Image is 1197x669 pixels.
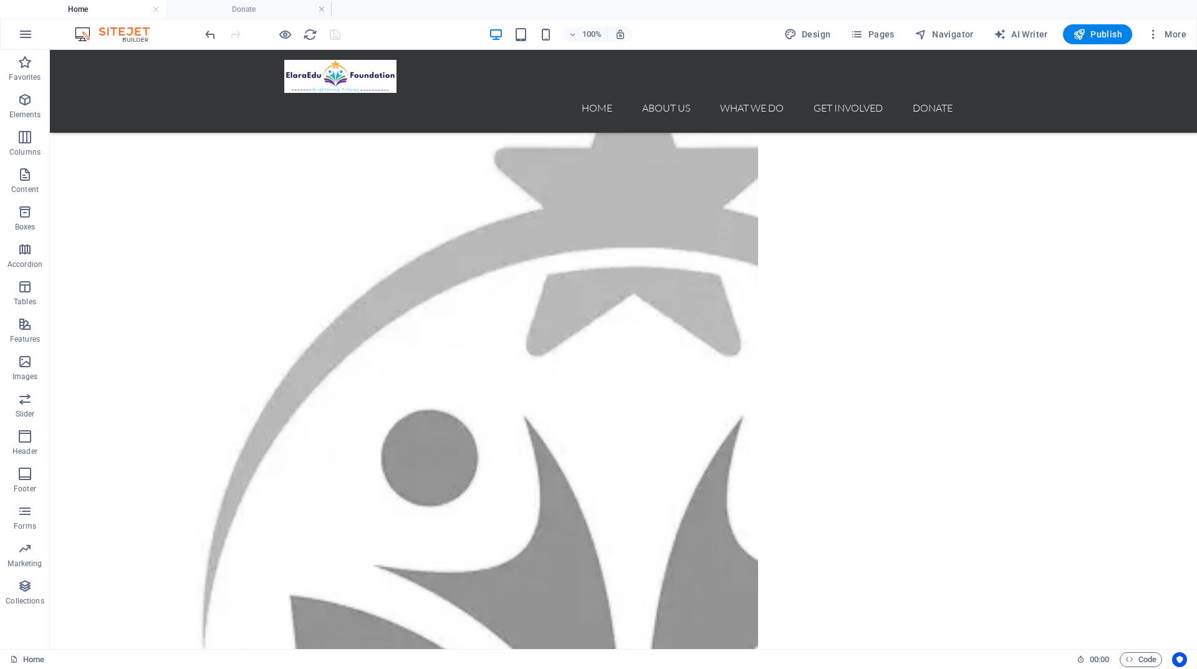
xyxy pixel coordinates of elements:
span: Publish [1073,28,1122,41]
p: Columns [9,147,41,157]
button: Design [779,24,836,44]
i: Reload page [303,27,317,42]
img: Editor Logo [72,27,165,42]
p: Accordion [7,259,42,269]
span: More [1147,28,1186,41]
button: Code [1120,652,1162,667]
span: Pages [850,28,894,41]
button: Navigator [910,24,979,44]
p: Collections [6,596,44,606]
span: : [1098,655,1100,664]
p: Tables [14,297,36,307]
p: Forms [14,521,36,531]
button: AI Writer [989,24,1053,44]
button: Publish [1063,24,1132,44]
span: AI Writer [994,28,1048,41]
span: Code [1125,652,1156,667]
p: Header [12,446,37,456]
p: Marketing [7,559,42,569]
button: reload [302,27,317,42]
p: Slider [16,409,35,419]
span: 00 00 [1090,652,1109,667]
a: Click to cancel selection. Double-click to open Pages [10,652,44,667]
h6: 100% [582,27,602,42]
button: 100% [564,27,608,42]
p: Favorites [9,72,41,82]
i: On resize automatically adjust zoom level to fit chosen device. [615,29,626,40]
span: Design [784,28,831,41]
p: Elements [9,110,41,120]
button: Pages [845,24,899,44]
p: Boxes [15,222,36,232]
span: Navigator [915,28,974,41]
p: Footer [14,484,36,494]
div: Design (Ctrl+Alt+Y) [779,24,836,44]
button: undo [203,27,218,42]
p: Content [11,185,39,195]
h6: Session time [1077,652,1110,667]
h4: Donate [166,2,332,16]
p: Features [10,334,40,344]
button: Click here to leave preview mode and continue editing [277,27,292,42]
button: Usercentrics [1172,652,1187,667]
button: More [1142,24,1191,44]
p: Images [12,372,38,382]
i: Undo: Change menu items (Ctrl+Z) [203,27,218,42]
